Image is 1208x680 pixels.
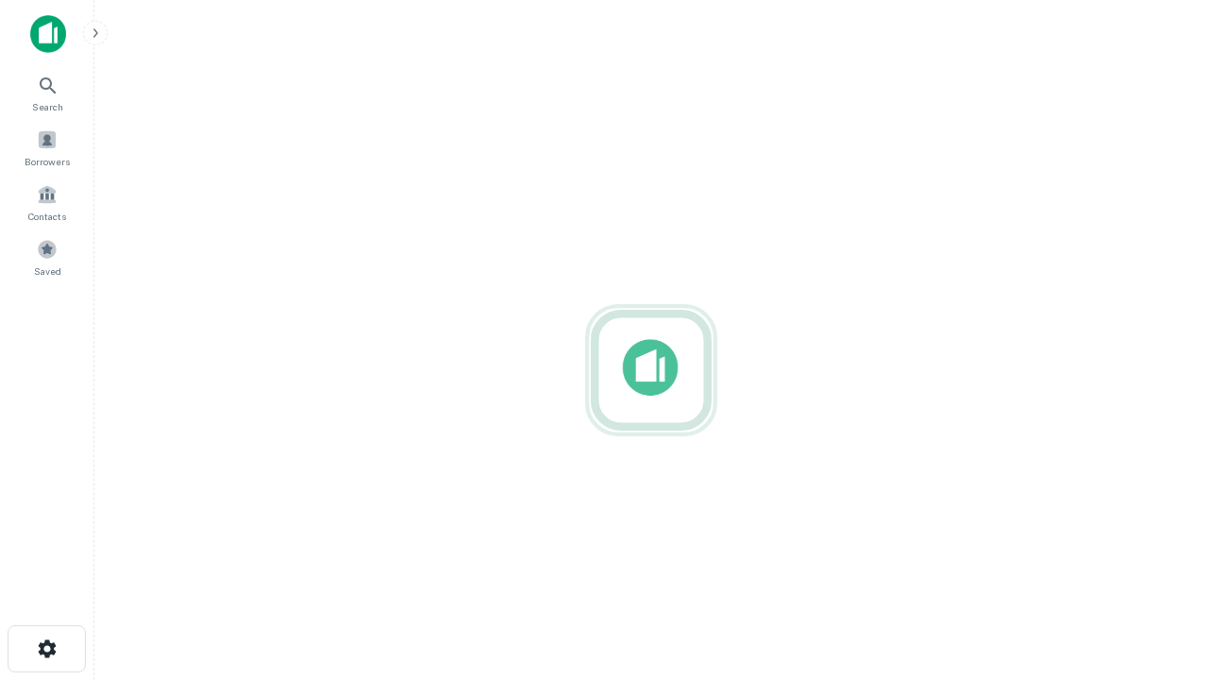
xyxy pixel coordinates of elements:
span: Saved [34,263,61,279]
img: capitalize-icon.png [30,15,66,53]
a: Contacts [6,177,89,228]
span: Contacts [28,209,66,224]
span: Search [32,99,63,114]
a: Search [6,67,89,118]
iframe: Chat Widget [1114,529,1208,620]
a: Saved [6,231,89,282]
span: Borrowers [25,154,70,169]
a: Borrowers [6,122,89,173]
